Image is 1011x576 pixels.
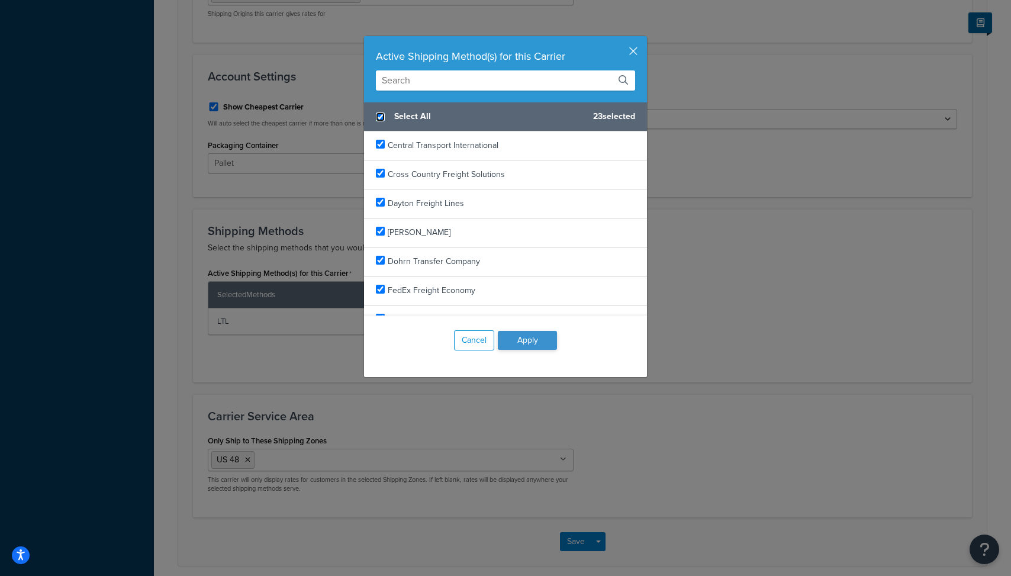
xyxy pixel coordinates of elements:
[388,255,480,268] span: Dohrn Transfer Company
[498,331,557,350] button: Apply
[388,168,505,181] span: Cross Country Freight Solutions
[376,48,635,65] div: Active Shipping Method(s) for this Carrier
[388,284,475,297] span: FedEx Freight Economy
[394,108,584,125] span: Select All
[454,330,494,350] button: Cancel
[388,313,467,326] span: FedEx Freight Priority
[376,70,635,91] input: Search
[388,139,498,152] span: Central Transport International
[388,226,450,239] span: [PERSON_NAME]
[364,102,647,131] div: 23 selected
[388,197,464,210] span: Dayton Freight Lines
